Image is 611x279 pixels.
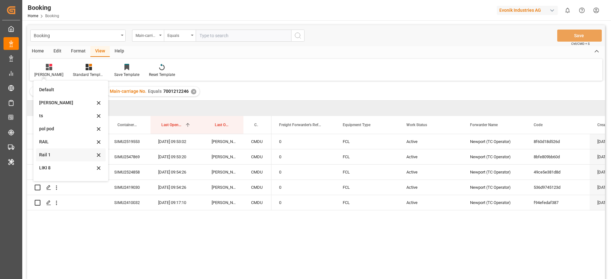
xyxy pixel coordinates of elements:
div: Standard Templates [73,72,105,78]
div: Newport (TC Operator) [462,165,526,180]
div: Main-carriage No. [136,31,157,38]
div: SIMU2524858 [107,165,151,180]
div: Default [39,86,95,93]
div: Booking [34,31,119,39]
div: [PERSON_NAME] [39,99,95,106]
div: 0 [271,134,335,149]
div: CMDU [243,195,271,210]
div: FCL [335,165,399,180]
div: CMDU [243,149,271,164]
div: Home [27,46,49,57]
span: 7001212246 [163,89,189,94]
div: [PERSON_NAME] [204,134,243,149]
div: LIKI 8 [39,165,95,171]
button: search button [291,30,305,42]
div: Evonik Industries AG [497,6,558,15]
div: [PERSON_NAME] [204,149,243,164]
div: Edit [49,46,66,57]
div: 8bfe809bb60d [526,149,590,164]
div: Equals [167,31,189,38]
div: Rail 1 [39,152,95,158]
div: FCL [335,149,399,164]
div: CMDU [243,134,271,149]
div: FCL [335,134,399,149]
div: CMDU [243,165,271,180]
div: RAIL [39,139,95,145]
div: Active [399,180,462,195]
button: open menu [30,30,126,42]
div: SIMU2547869 [107,149,151,164]
button: open menu [132,30,164,42]
button: open menu [164,30,196,42]
div: Newport (TC Operator) [462,180,526,195]
div: CMDU [243,180,271,195]
div: Newport (TC Operator) [462,195,526,210]
div: [DATE] 09:54:26 [151,180,204,195]
div: SIMU2419030 [107,180,151,195]
span: Main-carriage No. [110,89,146,94]
div: [DATE] 09:17:10 [151,195,204,210]
div: FCL [335,195,399,210]
div: Save Template [114,72,139,78]
button: show 0 new notifications [560,3,575,17]
div: Press SPACE to select this row. [27,180,271,195]
div: View [90,46,110,57]
span: Code [534,123,543,127]
span: Forwarder Name [470,123,498,127]
div: [DATE] 09:53:02 [151,134,204,149]
div: Press SPACE to select this row. [27,134,271,149]
div: Active [399,134,462,149]
div: Help [110,46,129,57]
div: [PERSON_NAME] [204,165,243,180]
a: Home [28,14,38,18]
button: Save [557,30,602,42]
div: LIKI 8 [39,178,95,184]
div: 49ce5e381d8d [526,165,590,180]
div: 0 [271,195,335,210]
div: 0 [271,180,335,195]
div: ✕ [191,89,196,94]
div: 0 [271,165,335,180]
span: Last Opened By [215,123,230,127]
div: Booking [28,3,59,12]
div: 8f60d18d526d [526,134,590,149]
span: Container No. [117,123,137,127]
div: [DATE] 09:53:20 [151,149,204,164]
button: Evonik Industries AG [497,4,560,16]
div: Newport (TC Operator) [462,149,526,164]
div: 0 [271,149,335,164]
div: [PERSON_NAME] [204,195,243,210]
span: Freight Forwarder's Reference No. [279,123,322,127]
div: ts [39,112,95,119]
span: Last Opened Date [33,89,69,94]
div: Press SPACE to select this row. [27,195,271,210]
button: Help Center [575,3,589,17]
div: Newport (TC Operator) [462,134,526,149]
div: Active [399,165,462,180]
div: Press SPACE to select this row. [27,165,271,180]
span: Equipment Type [343,123,370,127]
div: Reset Template [149,72,175,78]
div: f94efedaf387 [526,195,590,210]
div: [DATE] 09:54:26 [151,165,204,180]
div: SIMU2519553 [107,134,151,149]
div: Format [66,46,90,57]
div: FCL [335,180,399,195]
div: SIMU2410032 [107,195,151,210]
div: Active [399,195,462,210]
input: Type to search [196,30,291,42]
div: [PERSON_NAME] [204,180,243,195]
div: 536d9745123d [526,180,590,195]
span: Equals [148,89,162,94]
div: [PERSON_NAME] [34,72,63,78]
div: Active [399,149,462,164]
span: Ctrl/CMD + S [571,41,590,46]
span: Last Opened Date [161,123,182,127]
div: pol pod [39,126,95,132]
span: Work Status [406,123,427,127]
span: Carrier SCAC [254,123,258,127]
div: Press SPACE to select this row. [27,149,271,165]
